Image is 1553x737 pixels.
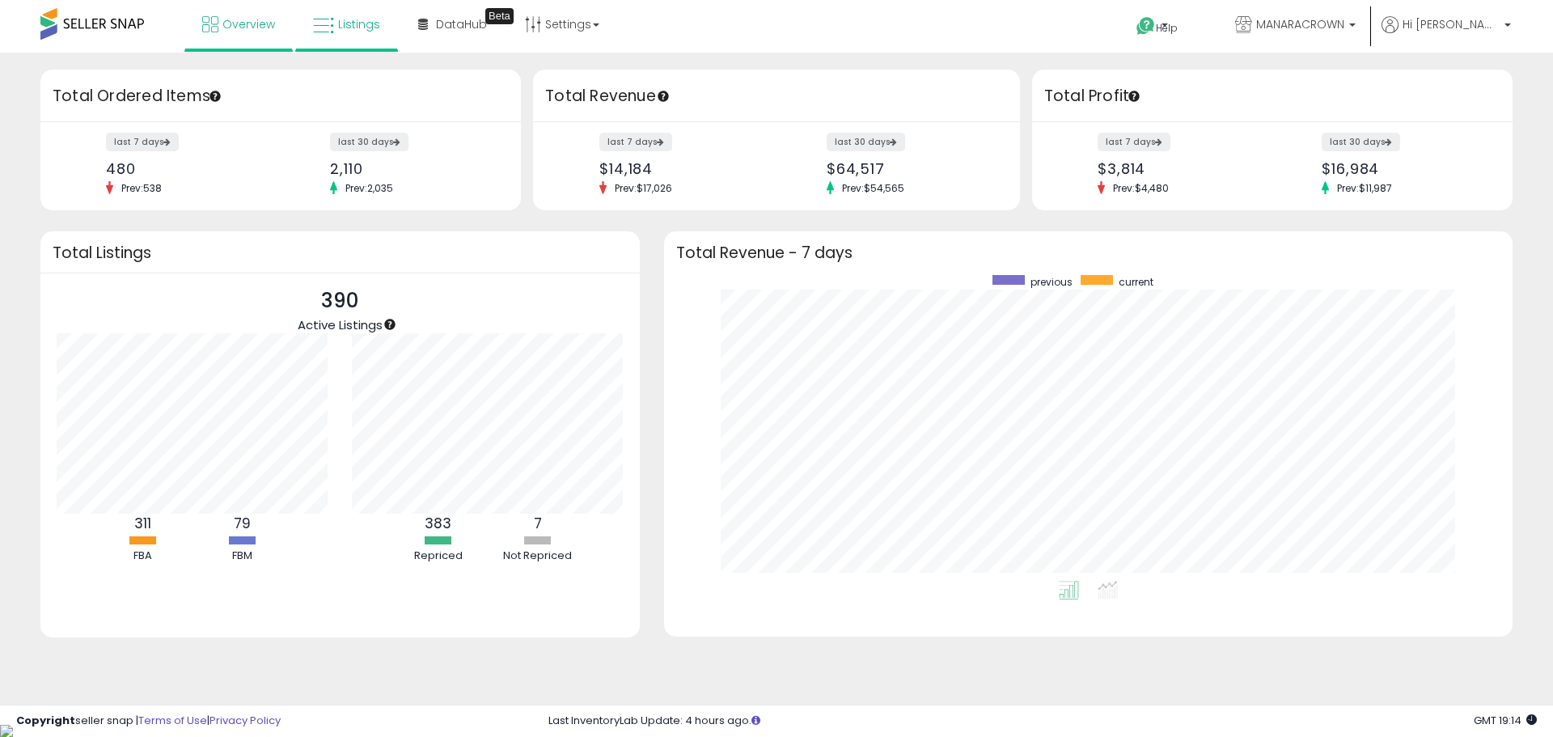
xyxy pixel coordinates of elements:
[1156,21,1178,35] span: Help
[534,514,542,533] b: 7
[298,286,383,316] p: 390
[656,89,671,104] div: Tooltip anchor
[106,160,269,177] div: 480
[193,549,290,564] div: FBM
[607,181,680,195] span: Prev: $17,026
[834,181,912,195] span: Prev: $54,565
[1256,16,1344,32] span: MANARACROWN
[138,713,207,728] a: Terms of Use
[390,549,487,564] div: Repriced
[489,549,586,564] div: Not Repriced
[1382,16,1511,53] a: Hi [PERSON_NAME]
[94,549,191,564] div: FBA
[1127,89,1141,104] div: Tooltip anchor
[330,160,493,177] div: 2,110
[1123,4,1209,53] a: Help
[599,133,672,151] label: last 7 days
[222,16,275,32] span: Overview
[1119,275,1153,289] span: current
[1322,160,1484,177] div: $16,984
[1030,275,1073,289] span: previous
[337,181,401,195] span: Prev: 2,035
[436,16,487,32] span: DataHub
[1136,16,1156,36] i: Get Help
[1474,713,1537,728] span: 2025-10-13 19:14 GMT
[209,713,281,728] a: Privacy Policy
[676,247,1500,259] h3: Total Revenue - 7 days
[425,514,451,533] b: 383
[827,133,905,151] label: last 30 days
[1403,16,1500,32] span: Hi [PERSON_NAME]
[134,514,151,533] b: 311
[599,160,764,177] div: $14,184
[548,714,1537,729] div: Last InventoryLab Update: 4 hours ago.
[1322,133,1400,151] label: last 30 days
[1329,181,1400,195] span: Prev: $11,987
[485,8,514,24] div: Tooltip anchor
[208,89,222,104] div: Tooltip anchor
[16,713,75,728] strong: Copyright
[545,85,1008,108] h3: Total Revenue
[106,133,179,151] label: last 7 days
[827,160,992,177] div: $64,517
[338,16,380,32] span: Listings
[234,514,251,533] b: 79
[53,247,628,259] h3: Total Listings
[383,317,397,332] div: Tooltip anchor
[1098,133,1170,151] label: last 7 days
[330,133,408,151] label: last 30 days
[751,715,760,726] i: Click here to read more about un-synced listings.
[113,181,170,195] span: Prev: 538
[1044,85,1500,108] h3: Total Profit
[298,316,383,333] span: Active Listings
[16,714,281,729] div: seller snap | |
[1098,160,1260,177] div: $3,814
[1105,181,1177,195] span: Prev: $4,480
[53,85,509,108] h3: Total Ordered Items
